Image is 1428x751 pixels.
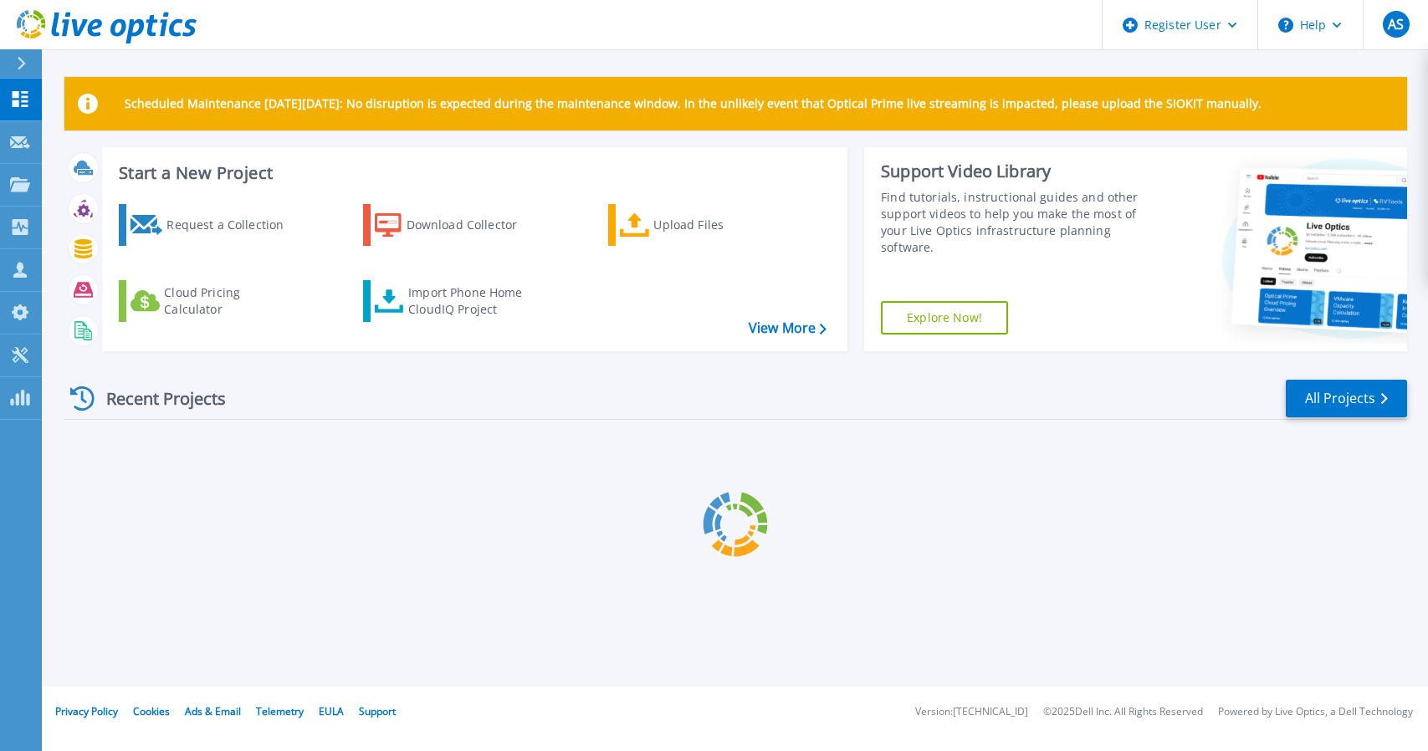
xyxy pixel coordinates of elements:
a: Explore Now! [881,301,1008,335]
a: Telemetry [256,704,304,718]
a: Ads & Email [185,704,241,718]
div: Recent Projects [64,378,248,419]
p: Scheduled Maintenance [DATE][DATE]: No disruption is expected during the maintenance window. In t... [125,97,1262,110]
a: All Projects [1286,380,1407,417]
div: Cloud Pricing Calculator [164,284,298,318]
a: Download Collector [363,204,550,246]
h3: Start a New Project [119,164,826,182]
div: Import Phone Home CloudIQ Project [408,284,539,318]
a: EULA [319,704,344,718]
a: Support [359,704,396,718]
div: Download Collector [407,208,540,242]
li: © 2025 Dell Inc. All Rights Reserved [1043,707,1203,718]
div: Upload Files [653,208,787,242]
li: Powered by Live Optics, a Dell Technology [1218,707,1413,718]
a: Request a Collection [119,204,305,246]
a: Cookies [133,704,170,718]
div: Request a Collection [166,208,300,242]
a: View More [749,320,827,336]
div: Support Video Library [881,161,1155,182]
li: Version: [TECHNICAL_ID] [915,707,1028,718]
div: Find tutorials, instructional guides and other support videos to help you make the most of your L... [881,189,1155,256]
a: Upload Files [608,204,795,246]
span: AS [1388,18,1404,31]
a: Privacy Policy [55,704,118,718]
a: Cloud Pricing Calculator [119,280,305,322]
